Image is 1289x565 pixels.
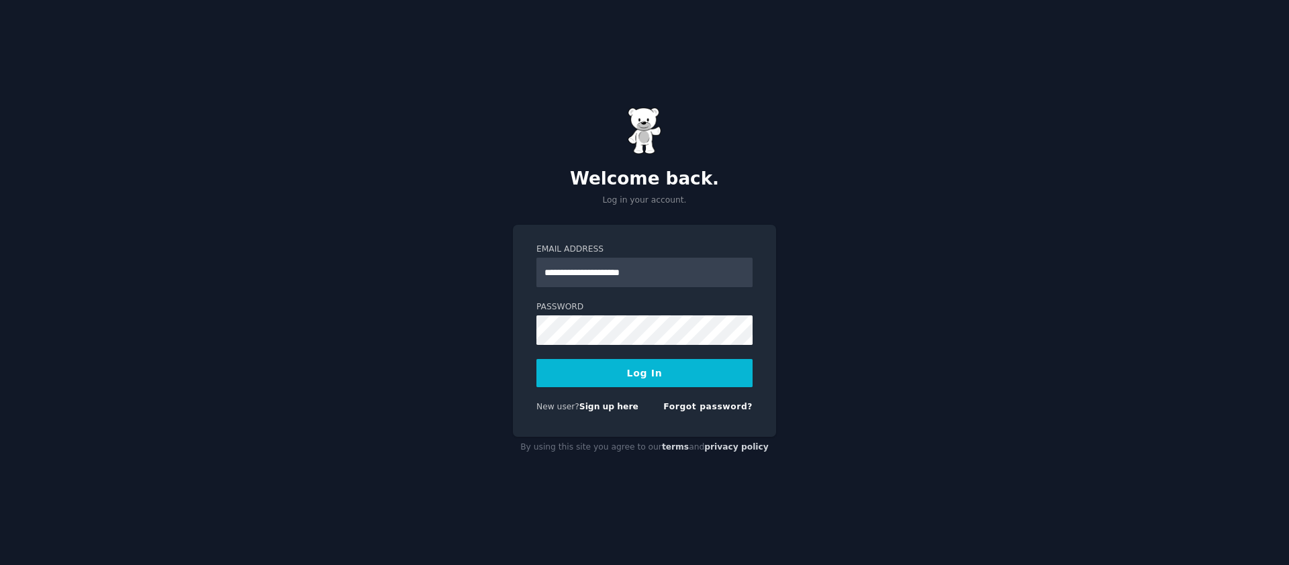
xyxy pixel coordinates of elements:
[513,437,776,458] div: By using this site you agree to our and
[513,168,776,190] h2: Welcome back.
[536,402,579,411] span: New user?
[579,402,638,411] a: Sign up here
[536,359,753,387] button: Log In
[704,442,769,452] a: privacy policy
[663,402,753,411] a: Forgot password?
[628,107,661,154] img: Gummy Bear
[662,442,689,452] a: terms
[536,244,753,256] label: Email Address
[536,301,753,313] label: Password
[513,195,776,207] p: Log in your account.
